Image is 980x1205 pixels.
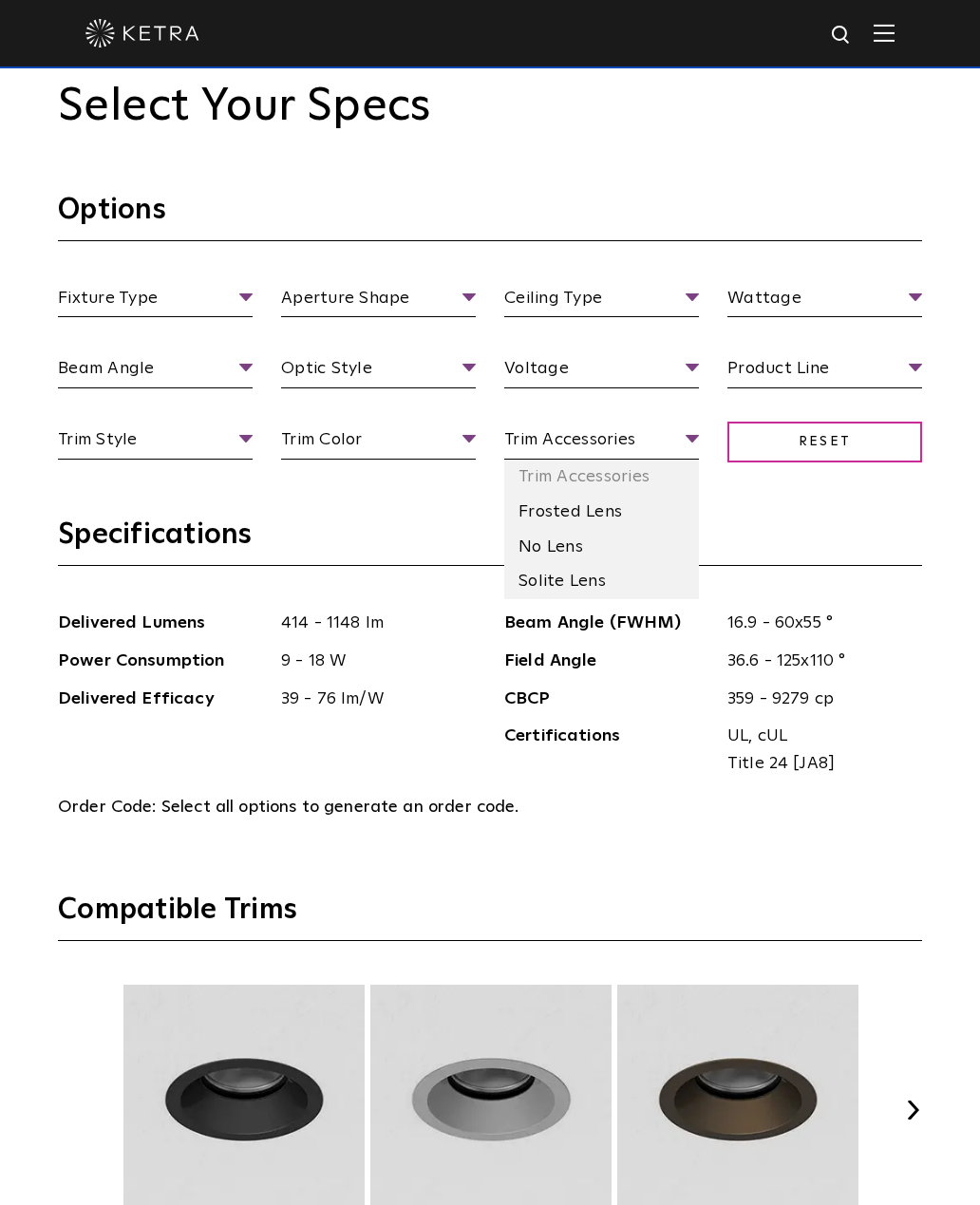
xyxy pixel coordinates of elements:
span: CBCP [504,686,713,713]
span: Trim Style [58,426,253,460]
span: Voltage [504,355,699,388]
li: Frosted Lens [504,495,699,530]
h3: Options [58,192,922,241]
span: 39 - 76 lm/W [267,686,476,713]
span: Delivered Lumens [58,610,267,637]
span: Order Code: [58,799,157,816]
span: Trim Accessories [504,426,699,460]
span: Field Angle [504,648,713,675]
span: Wattage [727,285,922,318]
h2: Select Your Specs [58,80,922,135]
li: Trim Accessories [504,460,699,495]
h3: Compatible Trims [58,892,922,941]
span: Power Consumption [58,648,267,675]
span: 36.6 - 125x110 ° [713,648,922,675]
li: No Lens [504,530,699,565]
span: UL, cUL [727,723,908,750]
li: Solite Lens [504,564,699,599]
span: Optic Style [281,355,476,388]
span: Delivered Efficacy [58,686,267,713]
span: Reset [727,422,922,462]
span: 414 - 1148 lm [267,610,476,637]
img: search icon [830,24,854,47]
span: Select all options to generate an order code. [161,799,519,816]
span: 359 - 9279 cp [713,686,922,713]
span: 16.9 - 60x55 ° [713,610,922,637]
span: Certifications [504,723,713,778]
span: Title 24 [JA8] [727,750,908,778]
span: Fixture Type [58,285,253,318]
button: Next [903,1101,922,1120]
img: Hamburger%20Nav.svg [874,24,895,42]
span: Aperture Shape [281,285,476,318]
h3: Specifications [58,517,922,566]
span: 9 - 18 W [267,648,476,675]
span: Beam Angle [58,355,253,388]
span: Trim Color [281,426,476,460]
span: Beam Angle (FWHM) [504,610,713,637]
span: Ceiling Type [504,285,699,318]
span: Product Line [727,355,922,388]
img: ketra-logo-2019-white [85,19,199,47]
